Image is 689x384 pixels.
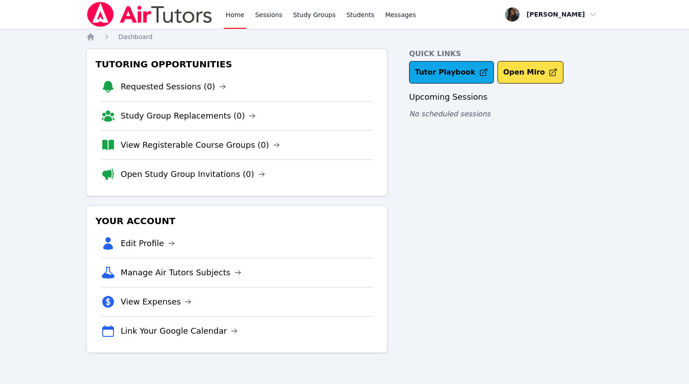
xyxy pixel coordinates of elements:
[409,110,490,118] span: No scheduled sessions
[94,213,380,229] h3: Your Account
[385,10,416,19] span: Messages
[121,237,175,250] a: Edit Profile
[121,110,256,122] a: Study Group Replacements (0)
[409,49,603,59] h4: Quick Links
[497,61,563,84] button: Open Miro
[94,56,380,72] h3: Tutoring Opportunities
[121,168,265,181] a: Open Study Group Invitations (0)
[86,2,213,27] img: Air Tutors
[86,32,603,41] nav: Breadcrumb
[121,325,238,337] a: Link Your Google Calendar
[409,61,494,84] a: Tutor Playbook
[118,33,153,40] span: Dashboard
[121,266,241,279] a: Manage Air Tutors Subjects
[118,32,153,41] a: Dashboard
[121,139,280,151] a: View Registerable Course Groups (0)
[409,91,603,103] h3: Upcoming Sessions
[121,80,226,93] a: Requested Sessions (0)
[121,296,192,308] a: View Expenses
